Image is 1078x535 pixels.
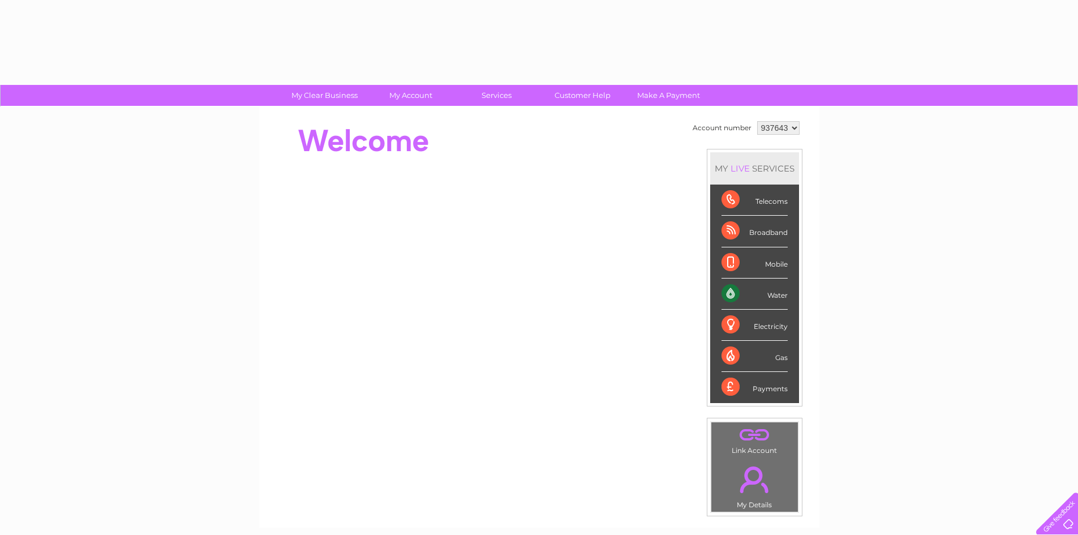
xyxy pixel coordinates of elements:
[721,341,788,372] div: Gas
[622,85,715,106] a: Make A Payment
[728,163,752,174] div: LIVE
[714,460,795,499] a: .
[721,247,788,279] div: Mobile
[450,85,543,106] a: Services
[711,457,798,512] td: My Details
[278,85,371,106] a: My Clear Business
[714,425,795,445] a: .
[721,279,788,310] div: Water
[721,216,788,247] div: Broadband
[721,372,788,403] div: Payments
[364,85,457,106] a: My Account
[690,118,754,138] td: Account number
[711,422,798,457] td: Link Account
[721,185,788,216] div: Telecoms
[710,152,799,185] div: MY SERVICES
[721,310,788,341] div: Electricity
[536,85,629,106] a: Customer Help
